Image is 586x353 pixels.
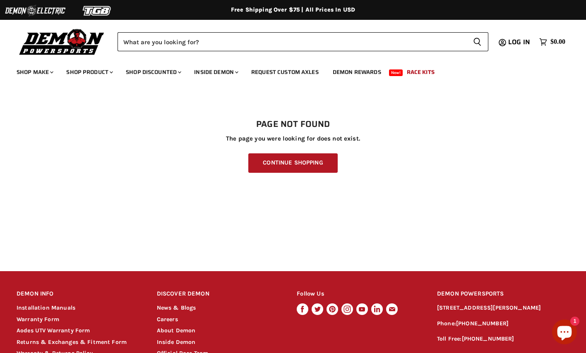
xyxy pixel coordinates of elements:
[466,32,488,51] button: Search
[17,135,569,142] p: The page you were looking for does not exist.
[437,284,569,304] h2: DEMON POWERSPORTS
[508,37,530,47] span: Log in
[245,64,325,81] a: Request Custom Axles
[248,153,337,173] a: Continue Shopping
[17,27,107,56] img: Demon Powersports
[401,64,441,81] a: Race Kits
[550,320,579,346] inbox-online-store-chat: Shopify online store chat
[157,327,196,334] a: About Demon
[17,327,90,334] a: Aodes UTV Warranty Form
[10,64,58,81] a: Shop Make
[17,304,75,311] a: Installation Manuals
[118,32,488,51] form: Product
[437,334,569,344] p: Toll Free:
[157,339,196,346] a: Inside Demon
[327,64,387,81] a: Demon Rewards
[437,319,569,329] p: Phone:
[17,339,127,346] a: Returns & Exchanges & Fitment Form
[437,303,569,313] p: [STREET_ADDRESS][PERSON_NAME]
[4,3,66,19] img: Demon Electric Logo 2
[157,304,196,311] a: News & Blogs
[118,32,466,51] input: Search
[504,38,535,46] a: Log in
[462,335,514,342] a: [PHONE_NUMBER]
[157,284,281,304] h2: DISCOVER DEMON
[17,316,59,323] a: Warranty Form
[456,320,509,327] a: [PHONE_NUMBER]
[66,3,128,19] img: TGB Logo 2
[188,64,243,81] a: Inside Demon
[10,60,563,81] ul: Main menu
[157,316,178,323] a: Careers
[60,64,118,81] a: Shop Product
[297,284,421,304] h2: Follow Us
[17,119,569,129] h1: Page not found
[550,38,565,46] span: $0.00
[389,69,403,76] span: New!
[535,36,569,48] a: $0.00
[120,64,186,81] a: Shop Discounted
[17,284,141,304] h2: DEMON INFO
